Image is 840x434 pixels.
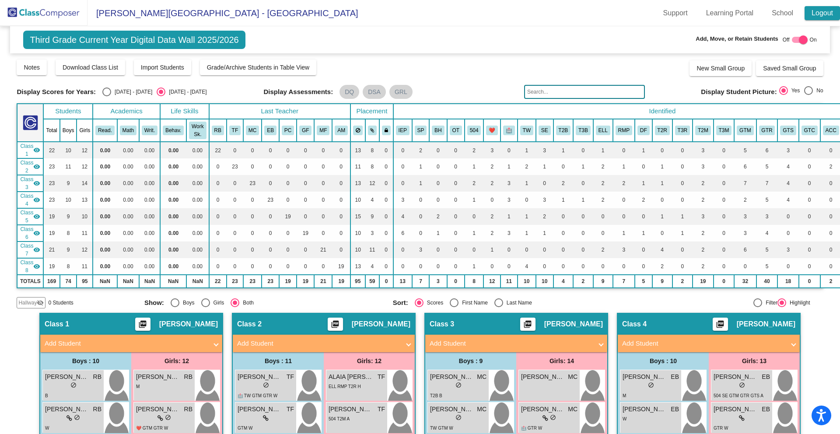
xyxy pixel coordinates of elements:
[759,126,775,135] button: GTR
[393,192,412,208] td: 3
[429,119,447,142] th: Behavior Only IEP
[500,175,518,192] td: 3
[652,142,672,158] td: 0
[17,142,43,158] td: Renee Borgione - No Class Name
[777,119,798,142] th: Gift Superior Cog
[635,192,652,208] td: 2
[573,119,593,142] th: Tier 3 Behavior Plan
[137,320,148,332] mat-icon: picture_as_pdf
[165,88,206,96] div: [DATE] - [DATE]
[209,104,350,119] th: Last Teacher
[77,192,93,208] td: 13
[696,35,778,43] span: Add, Move, or Retain Students
[20,142,33,158] span: Class 1
[553,158,574,175] td: 0
[576,126,591,135] button: T3B
[810,36,817,44] span: On
[186,158,209,175] td: 0.00
[593,119,613,142] th: English Language Learner
[396,126,409,135] button: IEP
[701,88,777,96] span: Display Student Picture:
[780,126,796,135] button: GTS
[282,126,294,135] button: PC
[379,192,393,208] td: 0
[160,158,186,175] td: 0.00
[350,175,365,192] td: 13
[447,142,465,158] td: 0
[297,175,314,192] td: 0
[365,119,380,142] th: Keep with students
[616,126,632,135] button: RMP
[17,158,43,175] td: Tonita Ford - No Class Name
[60,175,77,192] td: 9
[365,192,380,208] td: 4
[229,126,241,135] button: TF
[264,126,276,135] button: EB
[693,158,714,175] td: 3
[117,175,139,192] td: 0.00
[24,64,40,71] span: Notes
[486,126,498,135] button: ❤️
[465,119,484,142] th: 504 Plan
[553,119,574,142] th: Tier Behavior Plan
[635,119,652,142] th: Dyslexia Flagged
[805,6,840,20] a: Logout
[536,142,553,158] td: 3
[389,85,413,99] mat-chip: GRL
[17,192,43,208] td: Elizabeth Barto - No Class Name
[95,126,115,135] button: Read.
[415,126,427,135] button: SP
[209,158,227,175] td: 0
[429,158,447,175] td: 0
[189,122,206,139] button: Work Sk.
[139,192,160,208] td: 0.00
[777,158,798,175] td: 4
[596,126,610,135] button: ELL
[618,335,800,352] mat-expansion-panel-header: Add Student
[593,175,613,192] td: 2
[672,158,693,175] td: 0
[613,158,635,175] td: 1
[799,175,820,192] td: 0
[200,59,317,75] button: Grade/Archive Students in Table View
[243,175,262,192] td: 23
[209,142,227,158] td: 22
[60,119,77,142] th: Boys
[141,64,184,71] span: Import Students
[613,142,635,158] td: 0
[756,158,778,175] td: 5
[17,175,43,192] td: Mary Croft - No Class Name
[553,192,574,208] td: 1
[262,192,279,208] td: 23
[500,119,518,142] th: Medical
[314,175,332,192] td: 0
[227,192,243,208] td: 0
[393,175,412,192] td: 0
[379,119,393,142] th: Keep with teacher
[163,126,184,135] button: Behav.
[652,158,672,175] td: 1
[447,119,465,142] th: Occupational Therapy Only IEP
[314,142,332,158] td: 0
[553,175,574,192] td: 2
[714,175,735,192] td: 0
[777,175,798,192] td: 4
[695,126,711,135] button: T2M
[332,142,350,158] td: 0
[17,88,96,96] span: Display Scores for Years:
[779,86,823,98] mat-radio-group: Select an option
[262,119,279,142] th: Elizabeth Barto
[696,65,745,72] span: New Small Group
[93,158,117,175] td: 0.00
[279,158,297,175] td: 0
[465,142,484,158] td: 2
[363,85,386,99] mat-chip: DSA
[297,142,314,158] td: 0
[299,126,311,135] button: GF
[465,175,484,192] td: 2
[483,158,500,175] td: 2
[536,119,553,142] th: Social Emotional
[209,175,227,192] td: 0
[332,192,350,208] td: 0
[593,142,613,158] td: 1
